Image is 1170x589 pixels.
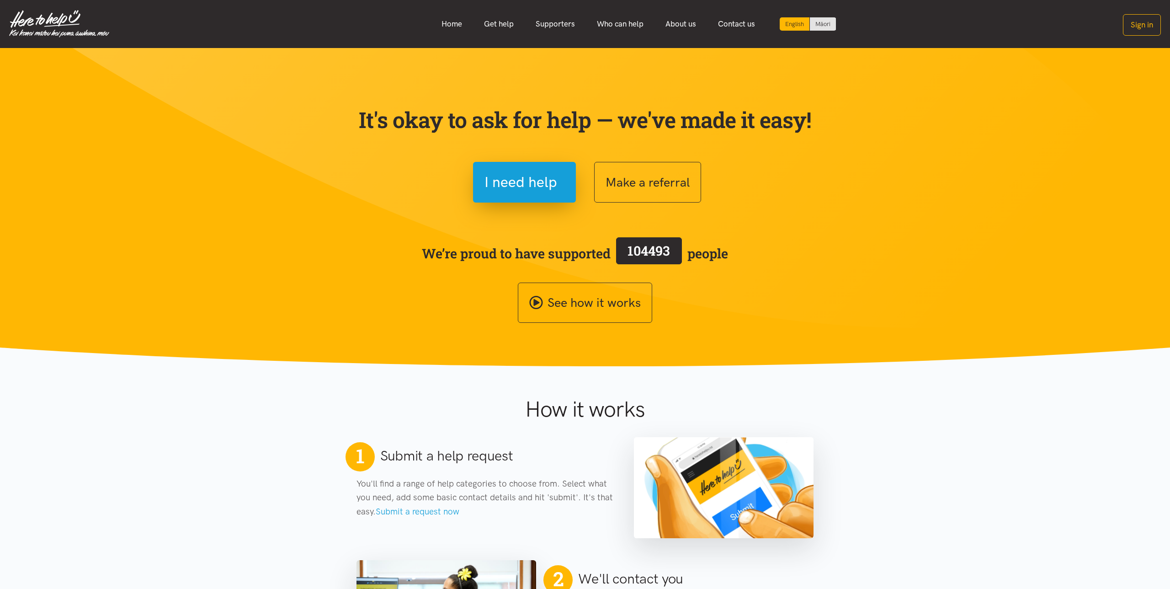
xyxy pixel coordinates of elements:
a: Get help [473,14,525,34]
div: Current language [780,17,810,31]
button: I need help [473,162,576,203]
a: See how it works [518,283,652,323]
span: We’re proud to have supported people [422,236,728,271]
a: Supporters [525,14,586,34]
button: Make a referral [594,162,701,203]
span: 1 [356,444,364,468]
p: You'll find a range of help categories to choose from. Select what you need, add some basic conta... [356,477,616,519]
a: Home [431,14,473,34]
h1: How it works [436,396,734,423]
button: Sign in [1123,14,1161,36]
div: Language toggle [780,17,836,31]
a: Who can help [586,14,654,34]
a: About us [654,14,707,34]
a: Contact us [707,14,766,34]
span: 104493 [628,242,670,259]
h2: We'll contact you [578,569,683,589]
a: 104493 [611,236,687,271]
img: Home [9,10,109,37]
a: Switch to Te Reo Māori [810,17,836,31]
span: I need help [484,171,557,194]
p: It's okay to ask for help — we've made it easy! [356,107,814,133]
a: Submit a request now [376,506,459,517]
h2: Submit a help request [380,446,513,466]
